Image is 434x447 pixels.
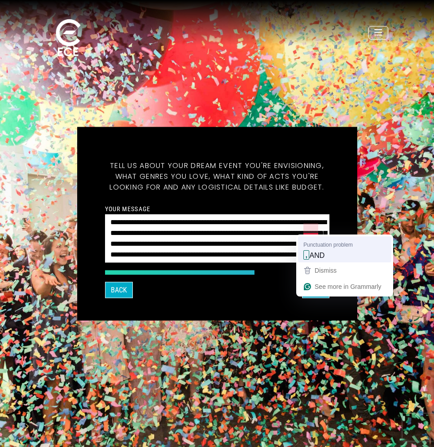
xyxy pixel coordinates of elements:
button: Back [105,282,133,298]
img: ece_new_logo_whitev2-1.png [46,17,91,60]
textarea: To enrich screen reader interactions, please activate Accessibility in Grammarly extension settings [105,214,329,263]
button: Toggle navigation [368,26,388,40]
h5: Tell us about your dream event you're envisioning, what genres you love, what kind of acts you're... [105,149,329,203]
label: Your message [105,204,150,212]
